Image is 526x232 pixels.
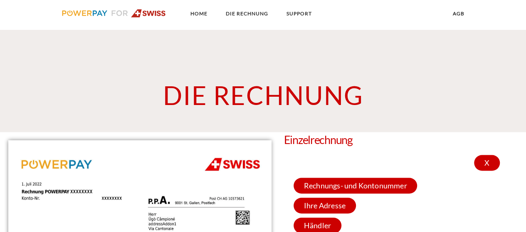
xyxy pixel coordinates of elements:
[62,9,166,17] img: logo-swiss.svg
[59,80,467,112] h1: DIE RECHNUNG
[446,6,472,21] a: agb
[279,6,319,21] a: SUPPORT
[474,155,500,171] div: X
[218,6,275,21] a: DIE RECHNUNG
[183,6,214,21] a: Home
[294,198,356,213] span: Ihre Adresse
[294,178,417,193] span: Rechnungs- und Kontonummer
